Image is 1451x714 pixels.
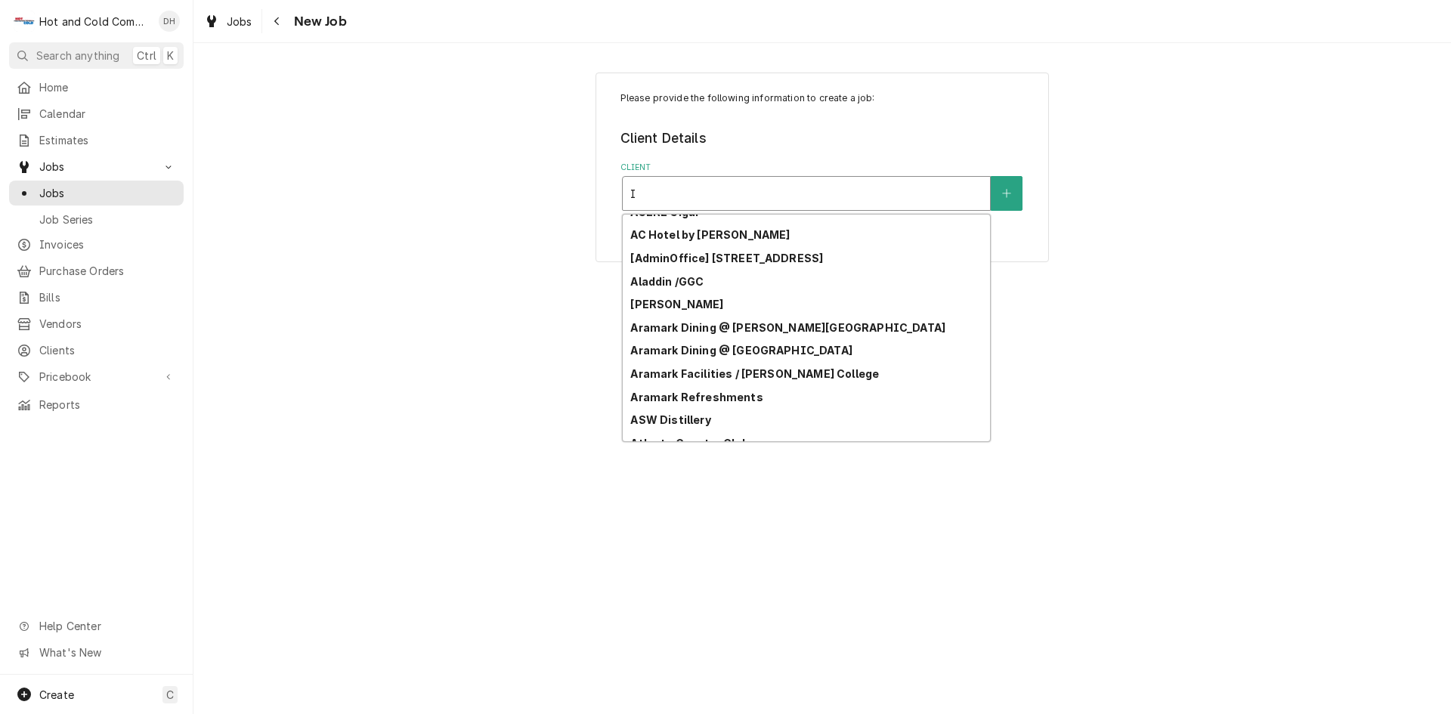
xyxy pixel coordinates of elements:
[9,42,184,69] button: Search anythingCtrlK
[39,212,176,227] span: Job Series
[39,236,176,252] span: Invoices
[159,11,180,32] div: Daryl Harris's Avatar
[9,128,184,153] a: Estimates
[620,162,1025,211] div: Client
[198,9,258,34] a: Jobs
[630,321,945,334] strong: Aramark Dining @ [PERSON_NAME][GEOGRAPHIC_DATA]
[265,9,289,33] button: Navigate back
[630,206,700,218] strong: ACERE Cigar
[596,73,1049,262] div: Job Create/Update
[39,316,176,332] span: Vendors
[630,413,710,426] strong: ASW Distillery
[39,618,175,634] span: Help Center
[227,14,252,29] span: Jobs
[9,75,184,100] a: Home
[39,185,176,201] span: Jobs
[9,364,184,389] a: Go to Pricebook
[991,176,1023,211] button: Create New Client
[630,298,723,311] strong: [PERSON_NAME]
[630,275,704,288] strong: Aladdin /GGC
[620,162,1025,174] label: Client
[137,48,156,63] span: Ctrl
[166,687,174,703] span: C
[9,101,184,126] a: Calendar
[9,614,184,638] a: Go to Help Center
[36,48,119,63] span: Search anything
[159,11,180,32] div: DH
[289,11,347,32] span: New Job
[630,344,852,357] strong: Aramark Dining @ [GEOGRAPHIC_DATA]
[9,154,184,179] a: Go to Jobs
[39,263,176,279] span: Purchase Orders
[167,48,174,63] span: K
[9,285,184,310] a: Bills
[630,391,763,403] strong: Aramark Refreshments
[630,228,790,241] strong: AC Hotel by [PERSON_NAME]
[620,91,1025,105] p: Please provide the following information to create a job:
[39,106,176,122] span: Calendar
[630,437,748,450] strong: Atlanta Country Club
[39,369,153,385] span: Pricebook
[39,644,175,660] span: What's New
[14,11,35,32] div: H
[39,132,176,148] span: Estimates
[39,688,74,701] span: Create
[9,232,184,257] a: Invoices
[1002,188,1011,199] svg: Create New Client
[9,207,184,232] a: Job Series
[39,159,153,175] span: Jobs
[9,181,184,206] a: Jobs
[14,11,35,32] div: Hot and Cold Commercial Kitchens, Inc.'s Avatar
[39,14,150,29] div: Hot and Cold Commercial Kitchens, Inc.
[39,342,176,358] span: Clients
[620,91,1025,211] div: Job Create/Update Form
[620,128,1025,148] legend: Client Details
[9,392,184,417] a: Reports
[39,397,176,413] span: Reports
[39,289,176,305] span: Bills
[9,640,184,665] a: Go to What's New
[39,79,176,95] span: Home
[630,367,879,380] strong: Aramark Facilities / [PERSON_NAME] College
[9,258,184,283] a: Purchase Orders
[9,311,184,336] a: Vendors
[9,338,184,363] a: Clients
[630,252,823,264] strong: [AdminOffice] [STREET_ADDRESS]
